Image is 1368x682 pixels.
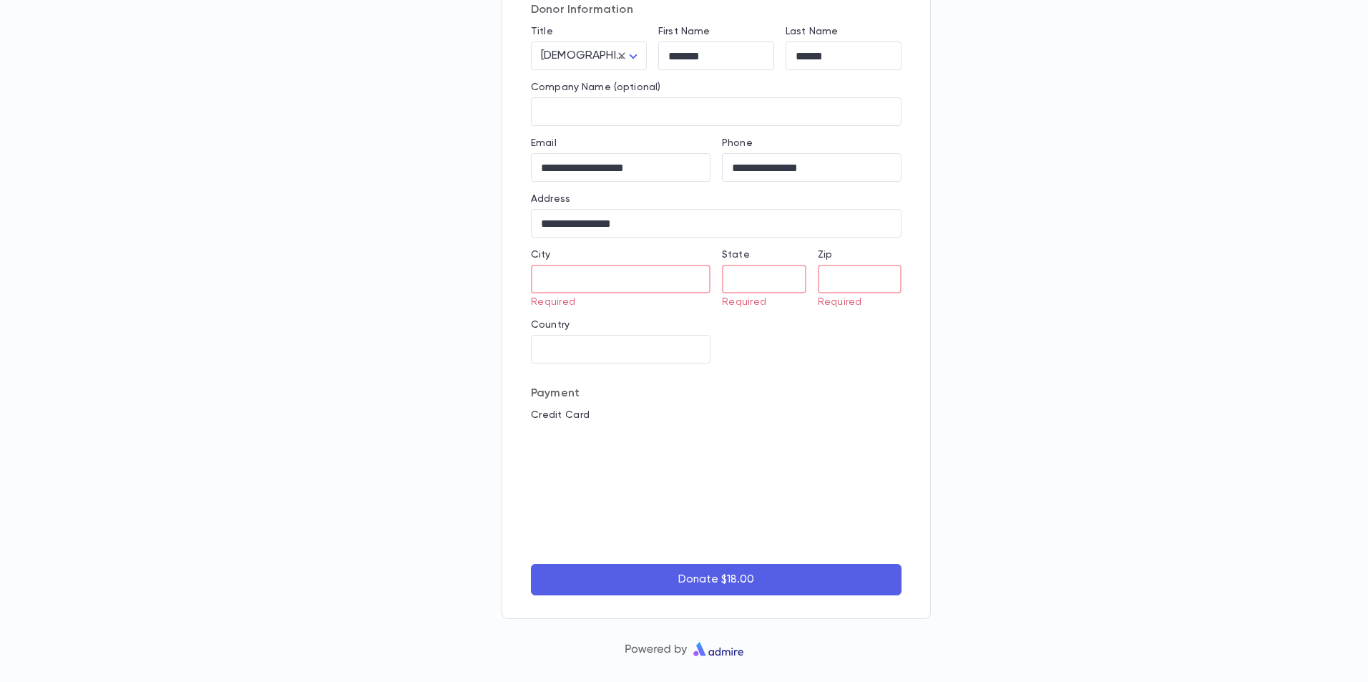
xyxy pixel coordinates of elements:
p: Credit Card [531,409,902,421]
label: City [531,249,551,260]
label: State [722,249,750,260]
p: Required [722,296,796,308]
label: Phone [722,137,753,149]
span: [DEMOGRAPHIC_DATA] [541,50,663,62]
label: Zip [818,249,832,260]
p: Required [818,296,892,308]
p: Payment [531,386,902,401]
label: Title [531,26,553,37]
label: Company Name (optional) [531,82,660,93]
p: Required [531,296,700,308]
label: First Name [658,26,710,37]
div: [DEMOGRAPHIC_DATA] [531,42,647,70]
label: Country [531,319,570,331]
label: Email [531,137,557,149]
p: Donor Information [531,3,902,17]
label: Address [531,193,570,205]
label: Last Name [786,26,838,37]
button: Donate $18.00 [531,564,902,595]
